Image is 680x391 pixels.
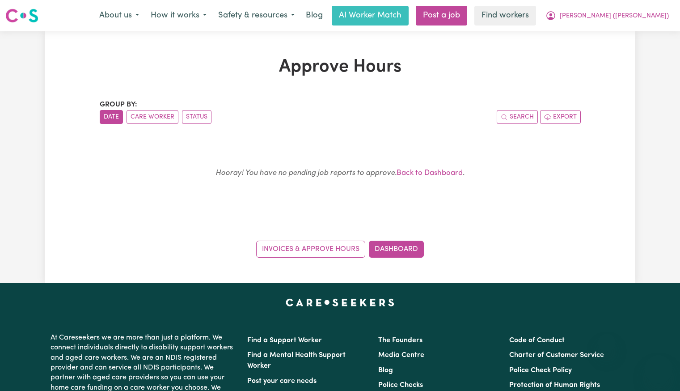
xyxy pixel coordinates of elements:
[145,6,212,25] button: How it works
[397,169,463,177] a: Back to Dashboard
[509,352,604,359] a: Charter of Customer Service
[247,352,346,370] a: Find a Mental Health Support Worker
[416,6,467,25] a: Post a job
[212,6,300,25] button: Safety & resources
[182,110,211,124] button: sort invoices by paid status
[100,101,137,108] span: Group by:
[509,367,572,374] a: Police Check Policy
[93,6,145,25] button: About us
[5,8,38,24] img: Careseekers logo
[378,367,393,374] a: Blog
[256,241,365,258] a: Invoices & Approve Hours
[560,11,669,21] span: [PERSON_NAME] ([PERSON_NAME])
[509,382,600,389] a: Protection of Human Rights
[540,6,675,25] button: My Account
[247,378,317,385] a: Post your care needs
[5,5,38,26] a: Careseekers logo
[598,334,616,352] iframe: Close message
[247,337,322,344] a: Find a Support Worker
[644,355,673,384] iframe: Button to launch messaging window
[378,382,423,389] a: Police Checks
[474,6,536,25] a: Find workers
[378,337,422,344] a: The Founders
[100,110,123,124] button: sort invoices by date
[540,110,581,124] button: Export
[497,110,538,124] button: Search
[332,6,409,25] a: AI Worker Match
[286,299,394,306] a: Careseekers home page
[127,110,178,124] button: sort invoices by care worker
[378,352,424,359] a: Media Centre
[509,337,565,344] a: Code of Conduct
[215,169,465,177] small: .
[300,6,328,25] a: Blog
[215,169,397,177] em: Hooray! You have no pending job reports to approve.
[369,241,424,258] a: Dashboard
[100,56,581,78] h1: Approve Hours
